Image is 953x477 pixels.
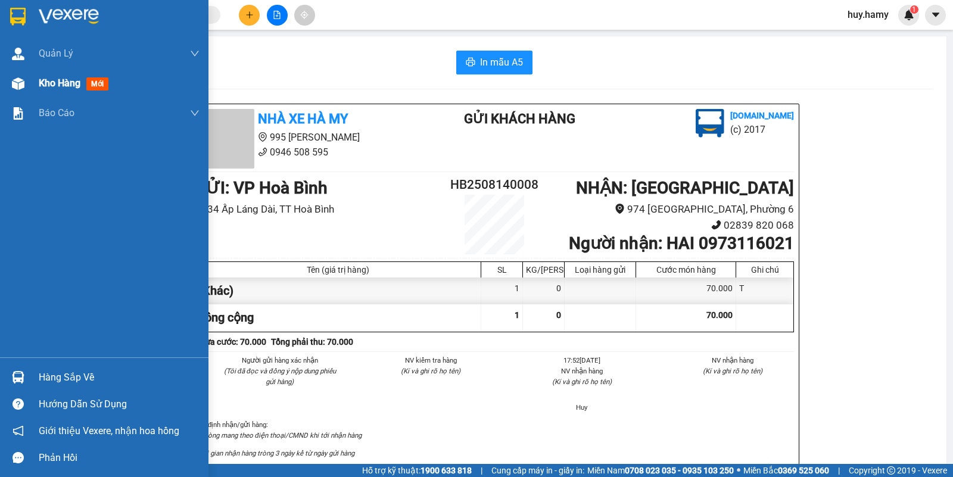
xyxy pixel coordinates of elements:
span: Tổng cộng [198,310,254,325]
li: 02839 820 068 [544,217,794,233]
span: 70.000 [706,310,733,320]
span: Hỗ trợ kỹ thuật: [362,464,472,477]
span: file-add [273,11,281,19]
li: 0946 508 595 [195,145,416,160]
div: Ghi chú [739,265,790,275]
img: logo-vxr [10,8,26,26]
span: environment [258,132,267,142]
i: (Kí và ghi rõ họ tên) [552,378,612,386]
span: phone [711,220,721,230]
div: 70.000 [636,278,736,304]
b: [DOMAIN_NAME] [730,111,794,120]
span: question-circle [13,398,24,410]
li: NV nhận hàng [521,366,643,376]
span: 1 [912,5,916,14]
span: aim [300,11,309,19]
i: Vui lòng mang theo điện thoại/CMND khi tới nhận hàng [195,431,362,439]
span: plus [245,11,254,19]
li: 0946 508 595 [5,41,227,56]
i: Thời gian nhận hàng tròng 3 ngày kể từ ngày gửi hàng [195,449,354,457]
span: down [190,108,200,118]
li: 995 [PERSON_NAME] [195,130,416,145]
span: Kho hàng [39,77,80,89]
li: 17:52[DATE] [521,355,643,366]
div: Hướng dẫn sử dụng [39,395,200,413]
span: Miền Nam [587,464,734,477]
div: (Khác) [195,278,481,304]
b: Chưa cước : 70.000 [195,337,266,347]
img: warehouse-icon [12,371,24,384]
b: GỬI : VP Hoà Bình [195,178,328,198]
img: warehouse-icon [12,48,24,60]
li: (c) 2017 [730,122,794,137]
li: NV kiểm tra hàng [370,355,493,366]
span: | [838,464,840,477]
b: Tổng phải thu: 70.000 [271,337,353,347]
div: Tên (giá trị hàng) [198,265,478,275]
span: 1 [515,310,519,320]
li: 995 [PERSON_NAME] [5,26,227,41]
span: 0 [556,310,561,320]
button: aim [294,5,315,26]
div: 1 [481,278,523,304]
span: Báo cáo [39,105,74,120]
div: Hàng sắp về [39,369,200,386]
span: environment [68,29,78,38]
img: warehouse-icon [12,77,24,90]
span: Quản Lý [39,46,73,61]
img: icon-new-feature [904,10,914,20]
span: down [190,49,200,58]
sup: 1 [910,5,918,14]
b: NHẬN : [GEOGRAPHIC_DATA] [576,178,794,198]
img: logo.jpg [696,109,724,138]
span: ⚪️ [737,468,740,473]
span: Miền Bắc [743,464,829,477]
button: plus [239,5,260,26]
span: environment [615,204,625,214]
li: Người gửi hàng xác nhận [219,355,341,366]
span: message [13,452,24,463]
strong: 0708 023 035 - 0935 103 250 [625,466,734,475]
b: Gửi khách hàng [464,111,575,126]
div: SL [484,265,519,275]
li: 34 Ấp Láng Dài, TT Hoà Bình [195,201,444,217]
span: caret-down [930,10,941,20]
button: caret-down [925,5,946,26]
span: copyright [887,466,895,475]
span: notification [13,425,24,437]
b: GỬI : VP Hoà Bình [5,74,138,94]
b: Nhà Xe Hà My [68,8,158,23]
span: Giới thiệu Vexere, nhận hoa hồng [39,423,179,438]
button: file-add [267,5,288,26]
div: 0 [523,278,565,304]
span: | [481,464,482,477]
span: phone [68,43,78,53]
div: T [736,278,793,304]
i: (Kí và ghi rõ họ tên) [703,367,762,375]
div: KG/[PERSON_NAME] [526,265,561,275]
span: mới [86,77,108,91]
i: (Kí và ghi rõ họ tên) [401,367,460,375]
div: Loại hàng gửi [568,265,633,275]
span: huy.hamy [838,7,898,22]
span: printer [466,57,475,68]
button: printerIn mẫu A5 [456,51,532,74]
b: Người nhận : HAI 0973116021 [569,233,794,253]
span: phone [258,147,267,157]
li: 974 [GEOGRAPHIC_DATA], Phường 6 [544,201,794,217]
i: (Tôi đã đọc và đồng ý nộp dung phiếu gửi hàng) [224,367,336,386]
li: NV nhận hàng [672,355,795,366]
li: Huy [521,402,643,413]
h2: HB2508140008 [444,175,544,195]
strong: 1900 633 818 [421,466,472,475]
div: Cước món hàng [639,265,733,275]
img: solution-icon [12,107,24,120]
span: Cung cấp máy in - giấy in: [491,464,584,477]
b: Nhà Xe Hà My [258,111,348,126]
strong: 0369 525 060 [778,466,829,475]
span: In mẫu A5 [480,55,523,70]
div: Phản hồi [39,449,200,467]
